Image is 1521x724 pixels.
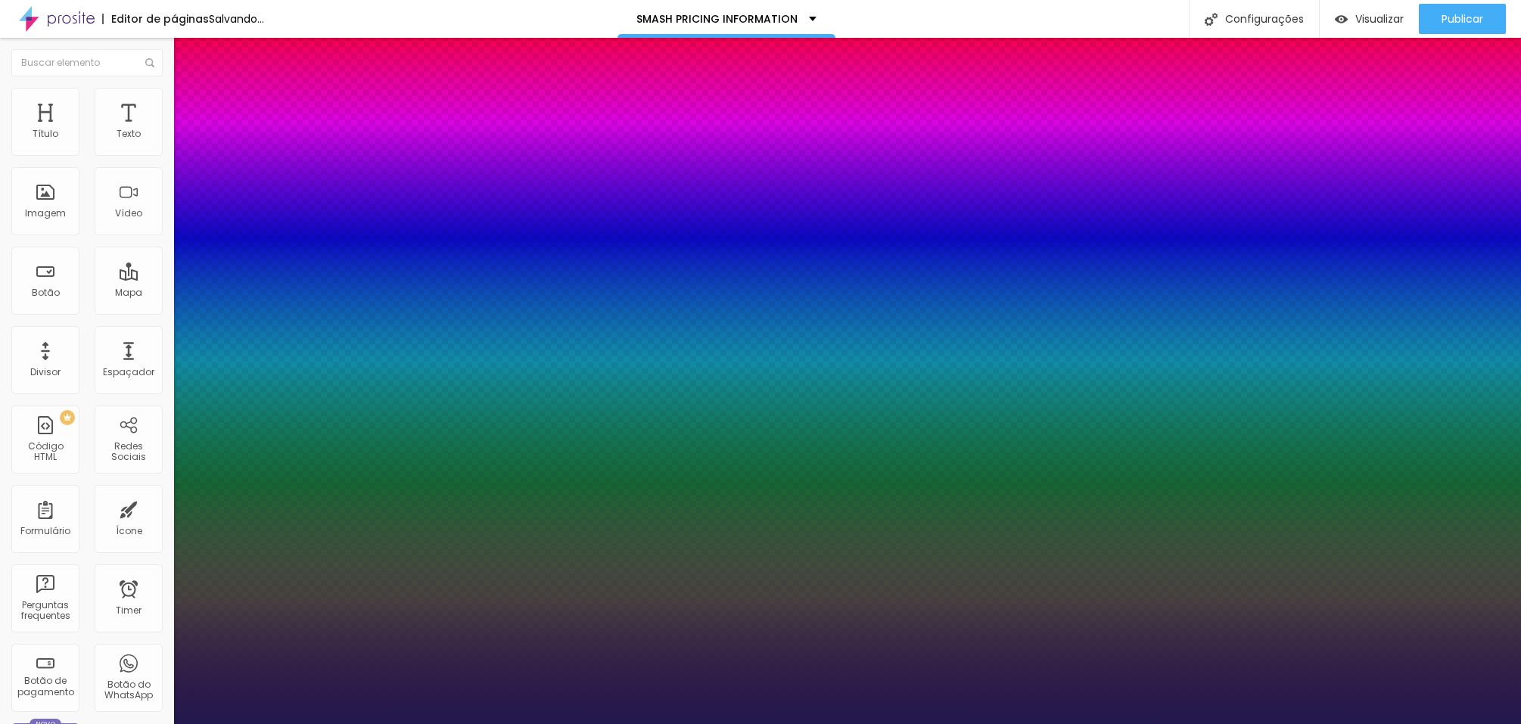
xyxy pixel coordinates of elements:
div: Código HTML [15,441,75,463]
div: Ícone [116,526,142,536]
div: Botão do WhatsApp [98,679,158,701]
img: view-1.svg [1335,13,1348,26]
div: Imagem [25,208,66,219]
div: Editor de páginas [102,14,209,24]
img: Icone [145,58,154,67]
div: Vídeo [115,208,142,219]
button: Publicar [1419,4,1506,34]
div: Botão [32,287,60,298]
div: Perguntas frequentes [15,600,75,622]
div: Mapa [115,287,142,298]
button: Visualizar [1320,4,1419,34]
div: Salvando... [209,14,264,24]
div: Timer [116,605,142,616]
span: Publicar [1442,13,1483,25]
div: Formulário [20,526,70,536]
input: Buscar elemento [11,49,163,76]
div: Divisor [30,367,61,378]
img: Icone [1205,13,1218,26]
p: SMASH PRICING INFORMATION [636,14,798,24]
div: Título [33,129,58,139]
div: Botão de pagamento [15,676,75,698]
div: Texto [117,129,141,139]
div: Espaçador [103,367,154,378]
span: Visualizar [1355,13,1404,25]
div: Redes Sociais [98,441,158,463]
